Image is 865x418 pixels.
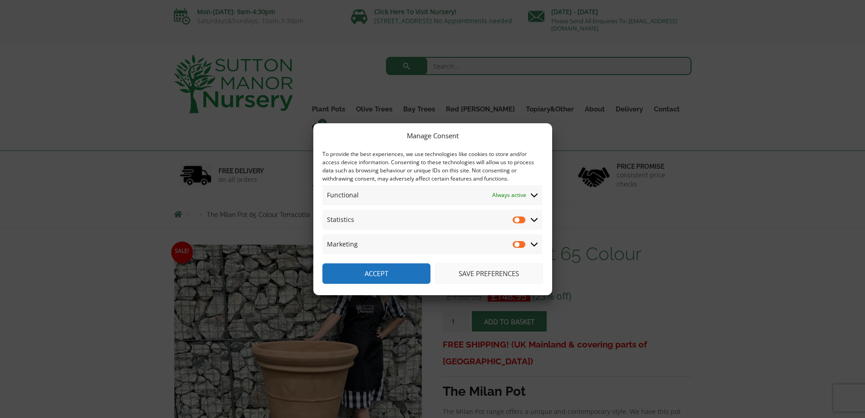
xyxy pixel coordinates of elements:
button: Save preferences [435,263,543,284]
summary: Marketing [322,234,542,254]
summary: Functional Always active [322,185,542,205]
span: Functional [327,190,359,201]
span: Statistics [327,214,354,225]
button: Accept [322,263,430,284]
span: Marketing [327,239,358,250]
span: Always active [492,190,526,201]
div: Manage Consent [407,130,459,141]
summary: Statistics [322,210,542,230]
div: To provide the best experiences, we use technologies like cookies to store and/or access device i... [322,150,542,183]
